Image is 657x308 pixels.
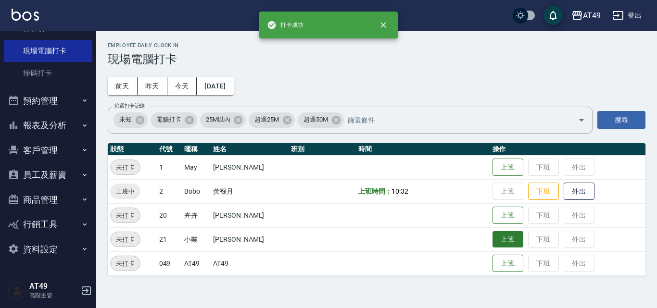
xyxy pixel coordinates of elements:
[249,115,285,124] span: 超過25M
[4,237,92,262] button: 資料設定
[298,115,334,124] span: 超過50M
[29,282,78,291] h5: AT49
[543,6,563,25] button: save
[111,234,140,245] span: 未打卡
[111,162,140,172] span: 未打卡
[211,143,289,156] th: 姓名
[114,115,138,124] span: 未知
[4,113,92,138] button: 報表及分析
[267,20,303,30] span: 打卡成功
[29,291,78,300] p: 高階主管
[12,9,39,21] img: Logo
[493,255,523,272] button: 上班
[583,10,601,22] div: AT49
[211,155,289,179] td: [PERSON_NAME]
[211,203,289,227] td: [PERSON_NAME]
[200,112,246,128] div: 25M以內
[182,143,211,156] th: 暱稱
[4,88,92,113] button: 預約管理
[157,203,182,227] td: 20
[211,227,289,251] td: [PERSON_NAME]
[197,77,233,95] button: [DATE]
[345,111,561,128] input: 篩選條件
[108,52,645,66] h3: 現場電腦打卡
[298,112,344,128] div: 超過50M
[356,143,490,156] th: 時間
[8,281,27,300] img: Person
[249,112,295,128] div: 超過25M
[490,143,645,156] th: 操作
[373,14,394,36] button: close
[392,187,408,195] span: 10:32
[289,143,355,156] th: 班別
[182,227,211,251] td: 小樂
[182,155,211,179] td: May
[597,111,645,129] button: 搜尋
[111,210,140,221] span: 未打卡
[182,203,211,227] td: 卉卉
[108,143,157,156] th: 狀態
[608,7,645,25] button: 登出
[157,155,182,179] td: 1
[114,112,148,128] div: 未知
[110,186,140,197] span: 上班中
[157,179,182,203] td: 2
[151,115,187,124] span: 電腦打卡
[167,77,197,95] button: 今天
[200,115,236,124] span: 25M以內
[182,251,211,275] td: AT49
[108,42,645,49] h2: Employee Daily Clock In
[157,227,182,251] td: 21
[157,251,182,275] td: 049
[574,112,589,128] button: Open
[108,77,138,95] button: 前天
[358,187,392,195] b: 上班時間：
[211,179,289,203] td: 黃褓月
[4,212,92,237] button: 行銷工具
[157,143,182,156] th: 代號
[493,207,523,224] button: 上班
[4,138,92,163] button: 客戶管理
[4,40,92,62] a: 現場電腦打卡
[4,62,92,84] a: 掃碼打卡
[493,231,523,248] button: 上班
[182,179,211,203] td: Bobo
[568,6,605,25] button: AT49
[4,187,92,212] button: 商品管理
[111,259,140,269] span: 未打卡
[493,159,523,176] button: 上班
[528,183,559,200] button: 下班
[138,77,167,95] button: 昨天
[114,102,145,110] label: 篩選打卡記錄
[4,162,92,187] button: 員工及薪資
[151,112,197,128] div: 電腦打卡
[211,251,289,275] td: AT49
[564,183,594,200] button: 外出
